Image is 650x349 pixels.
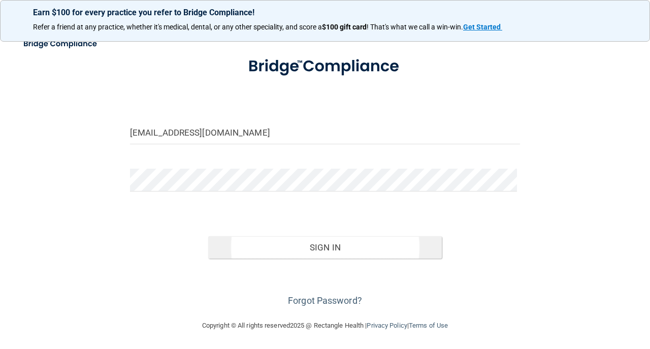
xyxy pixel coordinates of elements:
a: Terms of Use [409,322,448,329]
span: ! That's what we call a win-win. [367,23,463,31]
input: Email [130,121,520,144]
a: Forgot Password? [288,295,362,306]
a: Privacy Policy [367,322,407,329]
span: Refer a friend at any practice, whether it's medical, dental, or any other speciality, and score a [33,23,322,31]
img: bridge_compliance_login_screen.278c3ca4.svg [232,46,419,87]
img: bridge_compliance_login_screen.278c3ca4.svg [15,34,107,54]
strong: Get Started [463,23,501,31]
strong: $100 gift card [322,23,367,31]
div: Copyright © All rights reserved 2025 @ Rectangle Health | | [140,309,510,342]
p: Earn $100 for every practice you refer to Bridge Compliance! [33,8,617,17]
a: Get Started [463,23,502,31]
button: Sign In [208,236,442,259]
